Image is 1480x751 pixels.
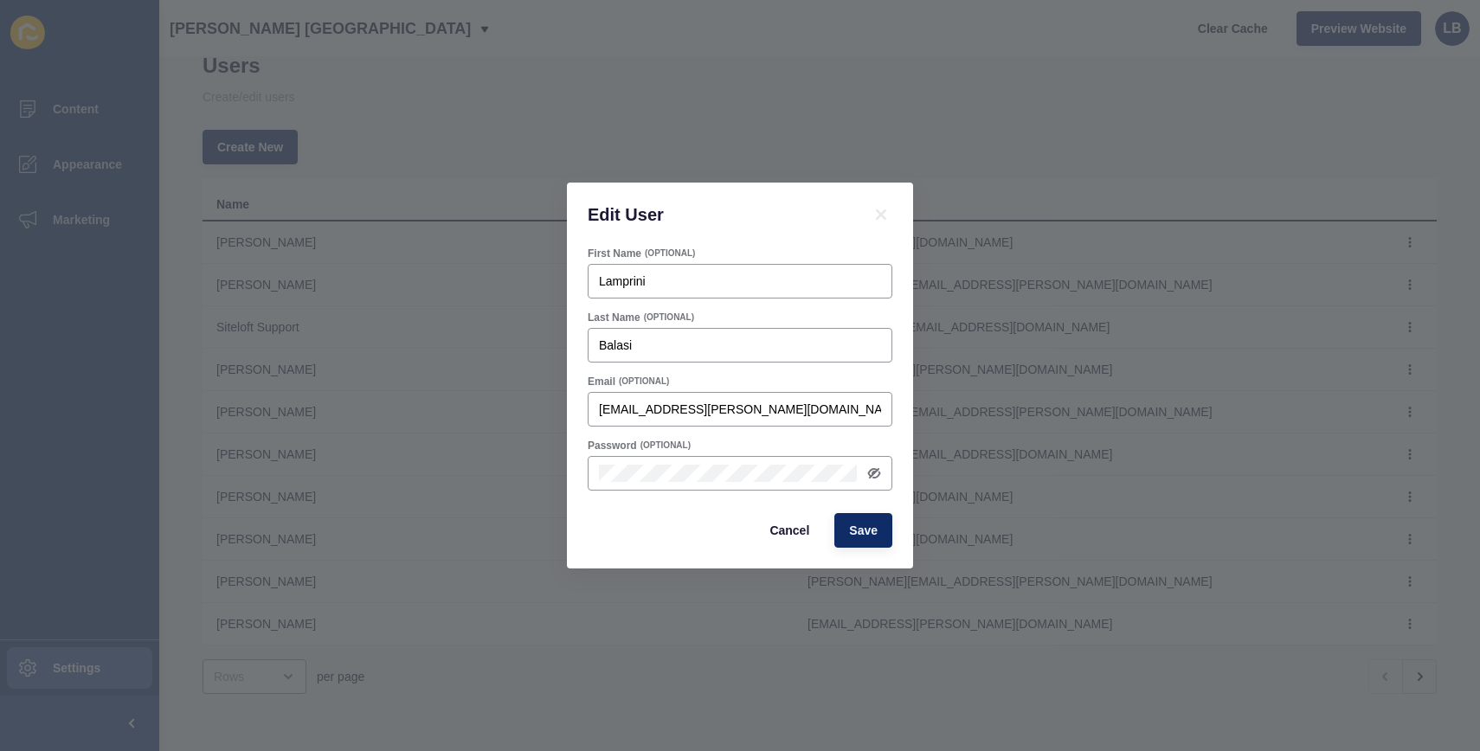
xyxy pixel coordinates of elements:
h1: Edit User [588,203,849,226]
span: (OPTIONAL) [619,375,669,388]
span: (OPTIONAL) [645,247,695,260]
label: Password [588,439,637,453]
span: Cancel [769,522,809,539]
label: First Name [588,247,641,260]
button: Save [834,513,892,548]
span: (OPTIONAL) [644,311,694,324]
label: Last Name [588,311,640,324]
button: Cancel [755,513,824,548]
span: Save [849,522,878,539]
label: Email [588,375,615,388]
span: (OPTIONAL) [640,440,691,452]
